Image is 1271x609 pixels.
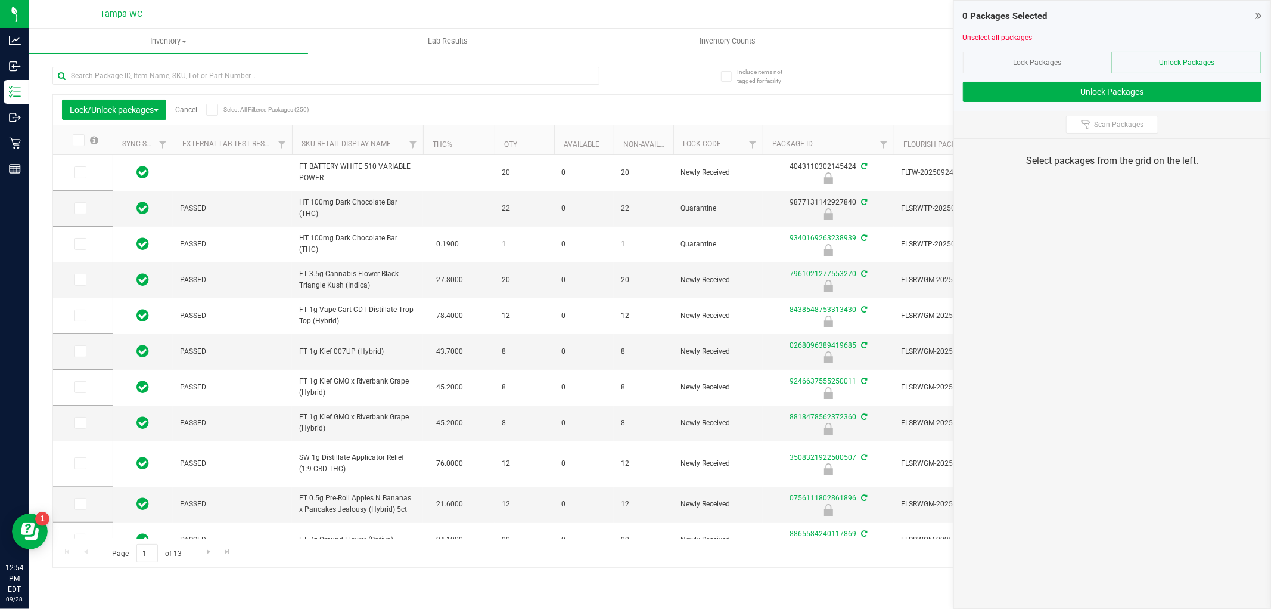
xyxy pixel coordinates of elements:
[9,137,21,149] inline-svg: Retail
[180,458,285,469] span: PASSED
[680,167,756,178] span: Newly Received
[502,499,547,510] span: 12
[122,140,168,148] a: Sync Status
[9,86,21,98] inline-svg: Inventory
[859,341,867,350] span: Sync from Compliance System
[502,534,547,546] span: 20
[29,29,308,54] a: Inventory
[901,167,1018,178] span: FLTW-20250924-007
[761,172,896,184] div: Newly Received
[963,82,1261,102] button: Unlock Packages
[403,134,423,154] a: Filter
[430,496,469,513] span: 21.6000
[859,198,867,206] span: Sync from Compliance System
[621,534,666,546] span: 20
[430,343,469,360] span: 43.7000
[859,305,867,314] span: Sync from Compliance System
[502,346,547,357] span: 8
[430,236,465,253] span: 0.1900
[564,140,599,149] a: Available
[761,280,896,292] div: Newly Received
[412,36,484,47] span: Lab Results
[299,376,416,398] span: FT 1g Kief GMO x Riverbank Grape (Hybrid)
[790,377,856,385] a: 9246637555250011
[182,140,276,148] a: External Lab Test Result
[790,530,856,538] a: 8865584240117869
[299,346,416,357] span: FT 1g Kief 007UP (Hybrid)
[299,161,416,184] span: FT BATTERY WHITE 510 VARIABLE POWER
[680,239,756,250] span: Quarantine
[903,140,978,149] a: Flourish Package ID
[963,33,1033,42] a: Unselect all packages
[101,9,143,19] span: Tampa WC
[219,544,236,560] a: Go to the last page
[299,233,416,255] span: HT 100mg Dark Chocolate Bar (THC)
[901,239,1018,250] span: FLSRWTP-20250922-001
[859,234,867,242] span: Sync from Compliance System
[430,455,469,472] span: 76.0000
[859,162,867,171] span: Sync from Compliance System
[621,499,666,510] span: 12
[761,504,896,516] div: Newly Received
[137,307,150,324] span: In Sync
[430,531,469,549] span: 24.1000
[683,140,721,148] a: Lock Code
[502,203,547,214] span: 22
[859,377,867,385] span: Sync from Compliance System
[859,413,867,421] span: Sync from Compliance System
[743,134,763,154] a: Filter
[308,29,588,54] a: Lab Results
[680,418,756,429] span: Newly Received
[761,351,896,363] div: Newly Received
[790,234,856,242] a: 9340169263238939
[621,382,666,393] span: 8
[299,197,416,220] span: HT 100mg Dark Chocolate Bar (THC)
[29,36,308,47] span: Inventory
[200,544,217,560] a: Go to the next page
[299,493,416,515] span: FT 0.5g Pre-Roll Apples N Bananas x Pancakes Jealousy (Hybrid) 5ct
[180,382,285,393] span: PASSED
[761,387,896,399] div: Newly Received
[223,106,283,113] span: Select All Filtered Packages (250)
[502,418,547,429] span: 8
[180,346,285,357] span: PASSED
[737,67,797,85] span: Include items not tagged for facility
[137,379,150,395] span: In Sync
[790,453,856,462] a: 3508321922500507
[621,274,666,286] span: 20
[35,512,49,526] iframe: Resource center unread badge
[761,423,896,435] div: Newly Received
[430,415,469,432] span: 45.2000
[137,271,150,288] span: In Sync
[137,200,150,217] span: In Sync
[901,534,1018,546] span: FLSRWGM-20250917-641
[299,304,416,327] span: FT 1g Vape Cart CDT Distillate Trop Top (Hybrid)
[859,270,867,278] span: Sync from Compliance System
[621,167,666,178] span: 20
[299,268,416,291] span: FT 3.5g Cannabis Flower Black Triangle Kush (Indica)
[680,346,756,357] span: Newly Received
[136,544,158,562] input: 1
[901,458,1018,469] span: FLSRWGM-20250917-1884
[430,379,469,396] span: 45.2000
[502,458,547,469] span: 12
[859,453,867,462] span: Sync from Compliance System
[621,203,666,214] span: 22
[761,316,896,327] div: Newly Received
[137,343,150,360] span: In Sync
[680,499,756,510] span: Newly Received
[137,415,150,431] span: In Sync
[901,346,1018,357] span: FLSRWGM-20250922-687
[561,499,607,510] span: 0
[680,534,756,546] span: Newly Received
[790,270,856,278] a: 7961021277553270
[859,530,867,538] span: Sync from Compliance System
[561,274,607,286] span: 0
[790,413,856,421] a: 8818478562372360
[430,271,469,289] span: 27.8000
[623,140,676,149] a: Non-Available
[272,134,292,154] a: Filter
[901,418,1018,429] span: FLSRWGM-20250922-640
[137,455,150,472] span: In Sync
